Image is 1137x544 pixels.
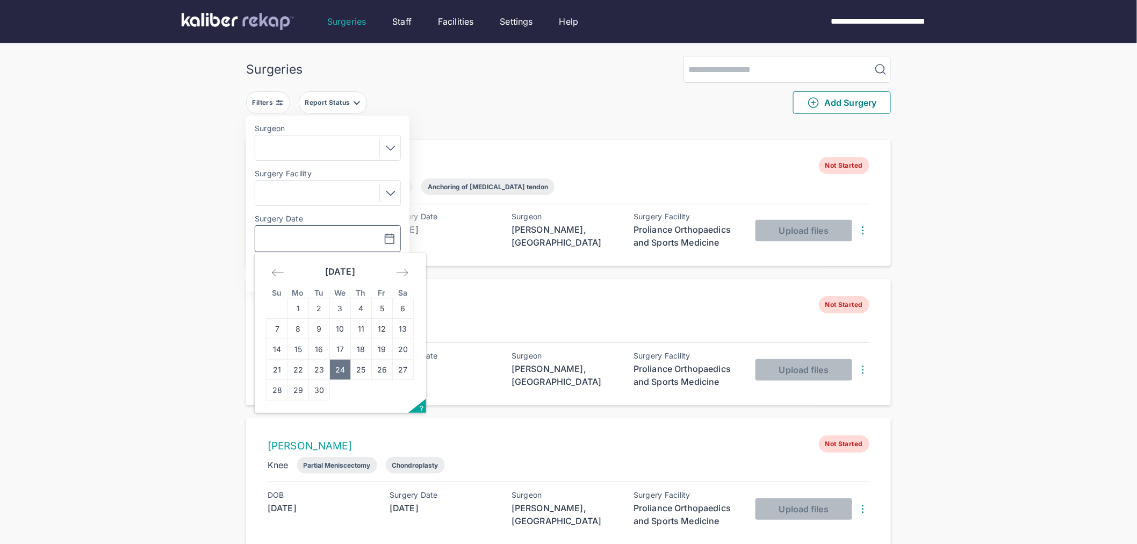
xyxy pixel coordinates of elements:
[512,352,619,360] div: Surgeon
[408,399,426,413] button: Open the keyboard shortcuts panel.
[255,214,401,223] label: Surgery Date
[267,380,288,400] td: Sunday, September 28, 2025
[330,360,351,380] td: Wednesday, September 24, 2025
[755,359,852,381] button: Upload files
[309,319,330,339] td: Tuesday, September 9, 2025
[755,220,852,241] button: Upload files
[330,339,351,360] td: Wednesday, September 17, 2025
[305,98,352,107] div: Report Status
[634,212,741,221] div: Surgery Facility
[304,461,371,469] div: Partial Meniscectomy
[634,362,741,388] div: Proliance Orthopaedics and Sports Medicine
[182,13,294,30] img: kaliber labs logo
[390,502,497,514] div: [DATE]
[268,491,375,499] div: DOB
[779,504,829,514] span: Upload files
[378,288,386,297] small: Fr
[512,212,619,221] div: Surgeon
[793,91,891,114] button: Add Surgery
[857,503,869,516] img: DotsThreeVertical.31cb0eda.svg
[819,435,869,453] span: Not Started
[634,223,741,249] div: Proliance Orthopaedics and Sports Medicine
[634,352,741,360] div: Surgery Facility
[288,319,309,339] td: Monday, September 8, 2025
[275,98,284,107] img: faders-horizontal-grey.d550dbda.svg
[512,491,619,499] div: Surgeon
[807,96,820,109] img: PlusCircleGreen.5fd88d77.svg
[393,339,414,360] td: Saturday, September 20, 2025
[330,319,351,339] td: Wednesday, September 10, 2025
[255,253,426,413] div: Calendar
[559,15,579,28] a: Help
[288,380,309,400] td: Monday, September 29, 2025
[268,440,352,452] a: [PERSON_NAME]
[268,459,289,471] div: Knee
[372,360,393,380] td: Friday, September 26, 2025
[393,298,414,319] td: Saturday, September 6, 2025
[330,298,351,319] td: Wednesday, September 3, 2025
[267,360,288,380] td: Sunday, September 21, 2025
[309,380,330,400] td: Tuesday, September 30, 2025
[819,157,869,174] span: Not Started
[857,363,869,376] img: DotsThreeVertical.31cb0eda.svg
[393,319,414,339] td: Saturday, September 13, 2025
[500,15,533,28] a: Settings
[392,461,438,469] div: Chondroplasty
[779,364,829,375] span: Upload files
[393,360,414,380] td: Saturday, September 27, 2025
[857,224,869,237] img: DotsThreeVertical.31cb0eda.svg
[246,91,290,114] button: Filters
[246,62,303,77] div: Surgeries
[267,319,288,339] td: Sunday, September 7, 2025
[288,339,309,360] td: Monday, September 15, 2025
[255,169,401,178] label: Surgery Facility
[309,298,330,319] td: Tuesday, September 2, 2025
[372,339,393,360] td: Friday, September 19, 2025
[428,183,548,191] div: Anchoring of [MEDICAL_DATA] tendon
[299,91,367,114] button: Report Status
[351,319,372,339] td: Thursday, September 11, 2025
[372,298,393,319] td: Friday, September 5, 2025
[390,212,497,221] div: Surgery Date
[391,263,414,282] div: Move forward to switch to the next month.
[390,223,497,236] div: [DATE]
[267,339,288,360] td: Sunday, September 14, 2025
[309,360,330,380] td: Tuesday, September 23, 2025
[807,96,876,109] span: Add Surgery
[334,288,346,297] small: We
[327,15,366,28] a: Surgeries
[268,502,375,514] div: [DATE]
[390,352,497,360] div: Surgery Date
[392,15,412,28] a: Staff
[779,225,829,236] span: Upload files
[512,223,619,249] div: [PERSON_NAME], [GEOGRAPHIC_DATA]
[288,298,309,319] td: Monday, September 1, 2025
[512,362,619,388] div: [PERSON_NAME], [GEOGRAPHIC_DATA]
[390,362,497,375] div: [DATE]
[246,123,891,135] div: 1116 entries
[634,491,741,499] div: Surgery Facility
[288,360,309,380] td: Monday, September 22, 2025
[634,502,741,527] div: Proliance Orthopaedics and Sports Medicine
[438,15,474,28] a: Facilities
[372,319,393,339] td: Friday, September 12, 2025
[390,491,497,499] div: Surgery Date
[292,288,304,297] small: Mo
[253,98,276,107] div: Filters
[356,288,366,297] small: Th
[819,296,869,313] span: Not Started
[351,339,372,360] td: Thursday, September 18, 2025
[874,63,887,76] img: MagnifyingGlass.1dc66aab.svg
[309,339,330,360] td: Tuesday, September 16, 2025
[314,288,324,297] small: Tu
[352,98,361,107] img: filter-caret-down-grey.b3560631.svg
[398,288,408,297] small: Sa
[255,124,401,133] label: Surgeon
[351,298,372,319] td: Thursday, September 4, 2025
[267,263,289,282] div: Move backward to switch to the previous month.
